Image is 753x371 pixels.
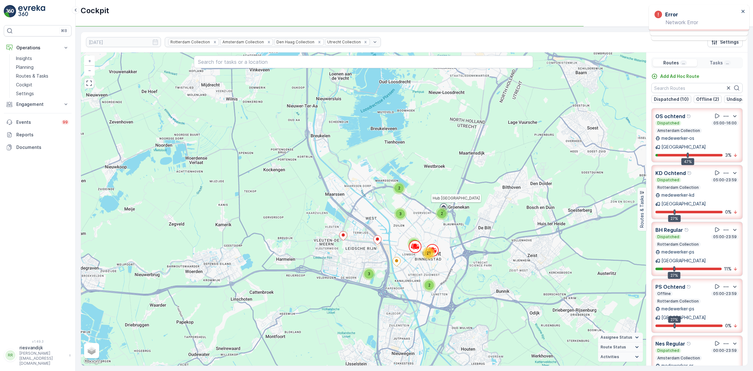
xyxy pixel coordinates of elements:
[660,73,699,79] p: Add Ad Hoc Route
[708,37,743,47] button: Settings
[668,215,681,222] div: 27%
[86,37,161,47] input: dd/mm/yyyy
[724,266,732,272] p: 11 %
[408,237,420,250] div: 5
[668,272,681,279] div: 27%
[85,344,99,357] a: Layers
[16,101,59,107] p: Engagement
[194,56,533,68] input: Search for tasks or a location
[663,60,679,66] p: Routes
[13,54,72,63] a: Insights
[655,340,685,347] p: Nes Regular
[16,90,34,97] p: Settings
[4,5,16,18] img: logo
[16,132,69,138] p: Reports
[16,82,32,88] p: Cockpit
[598,342,643,352] summary: Route Status
[687,171,692,176] div: Help Tooltip Icon
[661,363,693,369] p: medewerker-nr
[713,348,737,353] p: 00:00-23:59
[694,95,722,103] button: Offline (2)
[710,60,723,66] p: Tasks
[684,227,689,232] div: Help Tooltip Icon
[661,306,694,312] p: medewerker-ps
[668,316,681,323] div: 27%
[363,268,375,280] div: 3
[16,73,48,79] p: Routes & Tasks
[63,120,68,125] p: 99
[657,348,680,353] p: Dispatched
[713,234,737,239] p: 05:00-23:59
[661,201,706,207] p: [GEOGRAPHIC_DATA]
[435,207,448,220] div: 2
[85,56,94,66] a: Zoom In
[4,345,72,366] button: RRriesvandijk[PERSON_NAME][EMAIL_ADDRESS][DOMAIN_NAME]
[601,354,619,359] span: Activities
[681,158,694,165] div: 47%
[601,335,632,340] span: Assignee Status
[88,68,91,73] span: −
[657,234,680,239] p: Dispatched
[654,96,689,102] p: Dispatched (10)
[13,80,72,89] a: Cockpit
[686,284,692,289] div: Help Tooltip Icon
[657,299,699,304] p: Rotterdam Collection
[713,177,737,183] p: 05:00-23:59
[696,96,719,102] p: Offline (2)
[598,333,643,342] summary: Assignee Status
[399,211,402,216] span: 3
[725,323,732,329] p: 0 %
[16,144,69,150] p: Documents
[655,169,686,177] p: KD Ochtend
[639,195,645,228] p: Routes & Tasks
[368,271,370,276] span: 3
[741,9,745,15] button: close
[18,5,45,18] img: logo_light-DOdMpM7g.png
[657,128,701,133] p: Amsterdam Collection
[4,141,72,154] a: Documents
[720,39,739,45] p: Settings
[655,226,683,234] p: BH Regular
[83,357,103,366] img: Google
[88,58,91,63] span: +
[651,83,743,93] input: Search Routes
[19,351,66,366] p: [PERSON_NAME][EMAIL_ADDRESS][DOMAIN_NAME]
[422,247,435,259] div: 21
[441,211,443,216] span: 2
[713,121,737,126] p: 05:00-16:00
[83,357,103,366] a: Open this area in Google Maps (opens a new window)
[4,128,72,141] a: Reports
[16,119,58,125] p: Events
[725,60,729,65] p: ...
[85,66,94,75] a: Zoom Out
[398,186,400,190] span: 2
[655,283,685,291] p: PS Ochtend
[657,177,680,183] p: Dispatched
[657,242,699,247] p: Rotterdam Collection
[654,19,739,25] p: Network Error
[598,352,643,362] summary: Activities
[681,60,686,65] p: ...
[428,283,430,287] span: 2
[393,182,405,194] div: 2
[657,291,671,296] p: Offline
[13,72,72,80] a: Routes & Tasks
[423,279,435,292] div: 2
[725,209,732,215] p: 0 %
[725,152,732,158] p: 3 %
[13,63,72,72] a: Planning
[651,95,691,103] button: Dispatched (10)
[686,114,692,119] div: Help Tooltip Icon
[661,192,694,198] p: medewerker-kd
[661,314,706,321] p: [GEOGRAPHIC_DATA]
[655,112,685,120] p: OS ochtend
[661,135,694,141] p: medewerker-os
[686,341,692,346] div: Help Tooltip Icon
[657,185,699,190] p: Rotterdam Collection
[657,356,701,361] p: Amsterdam Collection
[4,340,72,343] span: v 1.49.3
[16,55,32,62] p: Insights
[665,11,678,18] h3: Error
[601,345,626,350] span: Route Status
[16,45,59,51] p: Operations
